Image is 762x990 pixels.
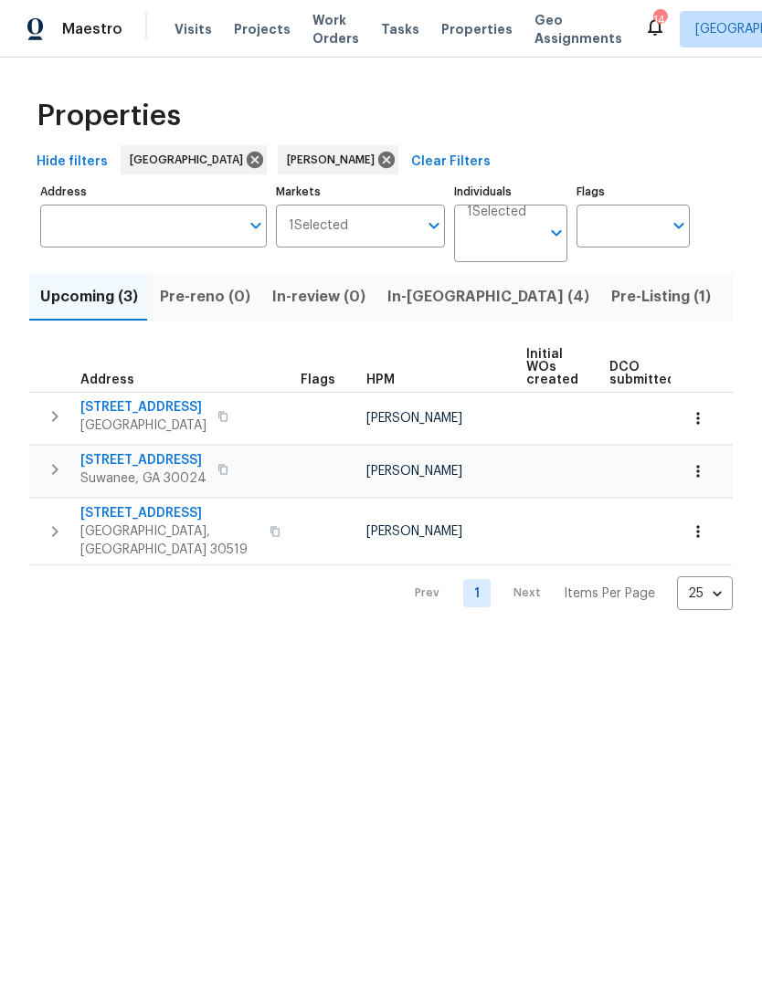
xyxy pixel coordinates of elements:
[301,374,335,386] span: Flags
[289,218,348,234] span: 1 Selected
[366,465,462,478] span: [PERSON_NAME]
[441,20,513,38] span: Properties
[130,151,250,169] span: [GEOGRAPHIC_DATA]
[467,205,526,220] span: 1 Selected
[666,213,692,238] button: Open
[564,585,655,603] p: Items Per Page
[397,576,733,610] nav: Pagination Navigation
[40,186,267,197] label: Address
[160,284,250,310] span: Pre-reno (0)
[677,570,733,617] div: 25
[80,398,206,416] span: [STREET_ADDRESS]
[463,579,491,607] a: Goto page 1
[387,284,589,310] span: In-[GEOGRAPHIC_DATA] (4)
[80,451,206,469] span: [STREET_ADDRESS]
[287,151,382,169] span: [PERSON_NAME]
[80,416,206,435] span: [GEOGRAPHIC_DATA]
[37,151,108,174] span: Hide filters
[421,213,447,238] button: Open
[276,186,446,197] label: Markets
[609,361,675,386] span: DCO submitted
[278,145,398,174] div: [PERSON_NAME]
[381,23,419,36] span: Tasks
[454,186,567,197] label: Individuals
[526,348,578,386] span: Initial WOs created
[80,469,206,488] span: Suwanee, GA 30024
[37,107,181,125] span: Properties
[577,186,690,197] label: Flags
[534,11,622,47] span: Geo Assignments
[404,145,498,179] button: Clear Filters
[80,374,134,386] span: Address
[411,151,491,174] span: Clear Filters
[62,20,122,38] span: Maestro
[80,522,259,559] span: [GEOGRAPHIC_DATA], [GEOGRAPHIC_DATA] 30519
[121,145,267,174] div: [GEOGRAPHIC_DATA]
[29,145,115,179] button: Hide filters
[366,412,462,425] span: [PERSON_NAME]
[312,11,359,47] span: Work Orders
[653,11,666,29] div: 144
[544,220,569,246] button: Open
[366,525,462,538] span: [PERSON_NAME]
[243,213,269,238] button: Open
[40,284,138,310] span: Upcoming (3)
[80,504,259,522] span: [STREET_ADDRESS]
[272,284,365,310] span: In-review (0)
[366,374,395,386] span: HPM
[175,20,212,38] span: Visits
[234,20,291,38] span: Projects
[611,284,711,310] span: Pre-Listing (1)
